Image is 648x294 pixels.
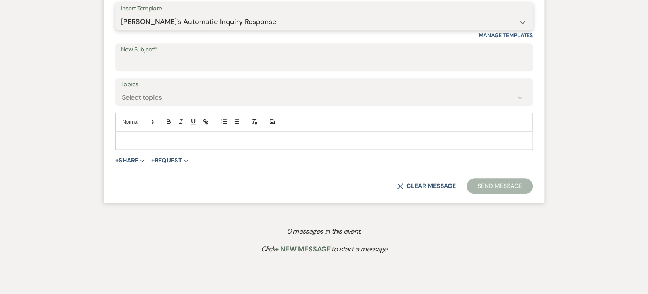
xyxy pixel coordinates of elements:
span: + [151,157,155,164]
a: Manage Templates [479,32,533,39]
p: 0 messages in this event. [121,226,527,237]
div: Select topics [122,92,162,103]
button: Request [151,157,188,164]
div: Insert Template [121,3,527,14]
button: Clear message [397,183,456,189]
span: + New Message [275,244,331,254]
label: Topics [121,79,527,90]
label: New Subject* [121,44,527,55]
button: Send Message [467,178,533,194]
button: Share [115,157,144,164]
span: + [115,157,119,164]
p: Click to start a message [121,244,527,255]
